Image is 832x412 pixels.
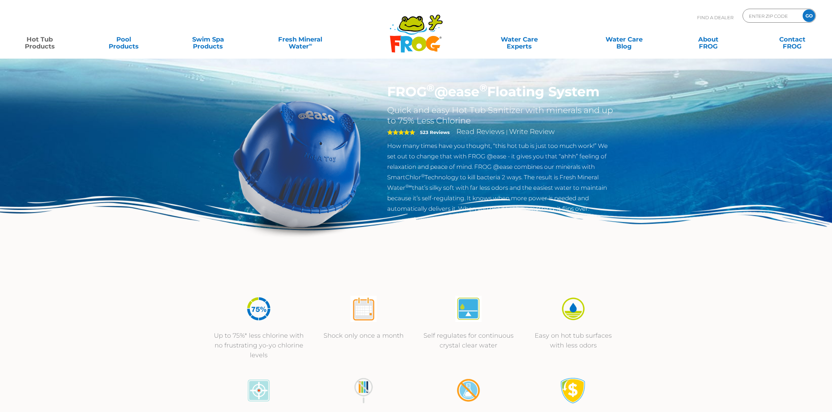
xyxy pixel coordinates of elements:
img: icon-atease-color-match [246,377,272,404]
img: atease-icon-self-regulates [455,296,482,322]
sup: ®∞ [405,183,412,189]
input: Zip Code Form [748,11,795,21]
strong: 523 Reviews [420,129,450,135]
img: atease-icon-shock-once [350,296,377,322]
p: How many times have you thought, “this hot tub is just too much work!” We set out to change that ... [387,141,615,214]
a: PoolProducts [91,32,157,46]
a: ContactFROG [760,32,825,46]
img: icon-atease-easy-on [560,296,586,322]
h2: Quick and easy Hot Tub Sanitizer with minerals and up to 75% Less Chlorine [387,105,615,126]
p: Up to 75%* less chlorine with no frustrating yo-yo chlorine levels [214,331,304,360]
sup: ∞ [309,42,312,47]
p: Find A Dealer [697,9,733,26]
img: icon-atease-75percent-less [246,296,272,322]
p: Self regulates for continuous crystal clear water [423,331,514,350]
span: | [506,129,508,135]
sup: ® [479,82,487,94]
a: Water CareBlog [591,32,657,46]
sup: ® [421,173,425,178]
p: Shock only once a month [318,331,409,340]
a: Hot TubProducts [7,32,72,46]
img: no-mixing1 [455,377,482,404]
img: Satisfaction Guarantee Icon [560,377,586,404]
p: Easy on hot tub surfaces with less odors [528,331,619,350]
a: Swim SpaProducts [175,32,241,46]
a: Write Review [509,127,555,136]
a: Water CareExperts [466,32,572,46]
img: hot-tub-product-atease-system.png [217,84,377,244]
img: no-constant-monitoring1 [350,377,377,404]
h1: FROG @ease Floating System [387,84,615,100]
sup: ® [427,82,434,94]
a: Fresh MineralWater∞ [259,32,341,46]
a: AboutFROG [675,32,741,46]
a: Read Reviews [456,127,505,136]
input: GO [803,9,815,22]
span: 5 [387,129,415,135]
